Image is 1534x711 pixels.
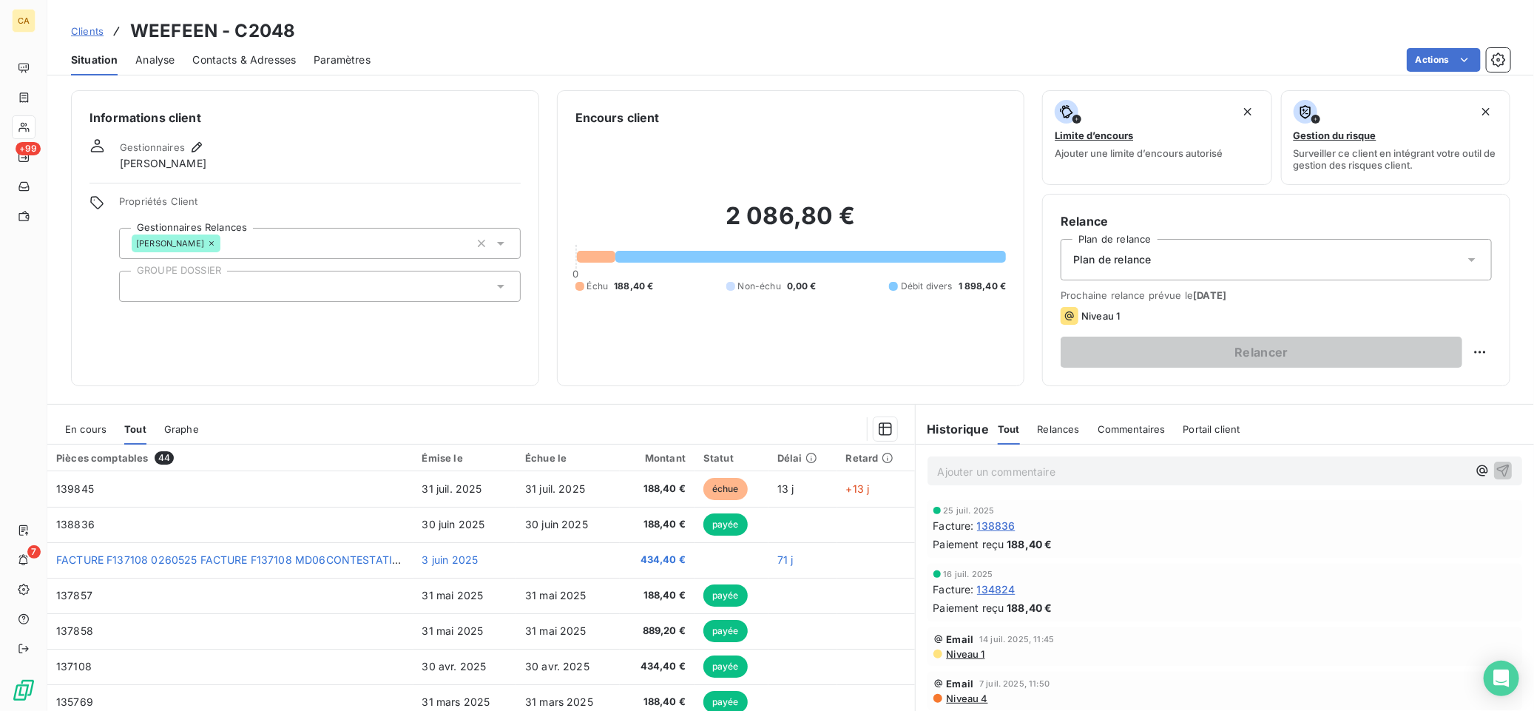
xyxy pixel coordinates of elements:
[573,268,579,280] span: 0
[1055,147,1223,159] span: Ajouter une limite d’encours autorisé
[124,423,146,435] span: Tout
[1081,310,1120,322] span: Niveau 1
[65,423,107,435] span: En cours
[120,141,185,153] span: Gestionnaires
[1407,48,1481,72] button: Actions
[629,588,686,603] span: 188,40 €
[56,518,95,530] span: 138836
[846,452,906,464] div: Retard
[1061,337,1462,368] button: Relancer
[220,237,232,250] input: Ajouter une valeur
[422,624,484,637] span: 31 mai 2025
[1193,289,1226,301] span: [DATE]
[56,660,92,673] span: 137108
[977,582,1016,597] span: 134824
[1073,252,1151,267] span: Plan de relance
[703,584,748,607] span: payée
[1061,289,1492,301] span: Prochaine relance prévue le
[901,280,953,293] span: Débit divers
[947,633,974,645] span: Email
[422,482,482,495] span: 31 juil. 2025
[738,280,781,293] span: Non-échu
[1281,90,1510,185] button: Gestion du risqueSurveiller ce client en intégrant votre outil de gestion des risques client.
[56,695,93,708] span: 135769
[12,9,36,33] div: CA
[422,452,507,464] div: Émise le
[703,478,748,500] span: échue
[525,482,585,495] span: 31 juil. 2025
[130,18,295,44] h3: WEEFEEN - C2048
[1294,129,1376,141] span: Gestion du risque
[422,553,479,566] span: 3 juin 2025
[1183,423,1240,435] span: Portail client
[1042,90,1271,185] button: Limite d’encoursAjouter une limite d’encours autorisé
[933,536,1004,552] span: Paiement reçu
[12,678,36,702] img: Logo LeanPay
[998,423,1020,435] span: Tout
[27,545,41,559] span: 7
[314,53,371,67] span: Paramètres
[933,518,974,533] span: Facture :
[525,660,589,673] span: 30 avr. 2025
[575,201,1007,246] h2: 2 086,80 €
[1038,423,1080,435] span: Relances
[525,518,588,530] span: 30 juin 2025
[945,648,985,660] span: Niveau 1
[132,280,143,293] input: Ajouter une valeur
[56,589,92,602] span: 137857
[614,280,653,293] span: 188,40 €
[525,589,587,602] span: 31 mai 2025
[777,482,794,495] span: 13 j
[525,452,610,464] div: Échue le
[192,53,296,67] span: Contacts & Adresses
[422,660,487,673] span: 30 avr. 2025
[119,195,521,216] span: Propriétés Client
[945,693,988,704] span: Niveau 4
[1007,536,1052,552] span: 188,40 €
[1098,423,1166,435] span: Commentaires
[777,452,828,464] div: Délai
[120,156,206,171] span: [PERSON_NAME]
[977,518,1016,533] span: 138836
[71,53,118,67] span: Situation
[629,517,686,532] span: 188,40 €
[979,679,1050,688] span: 7 juil. 2025, 11:50
[629,452,686,464] div: Montant
[629,695,686,710] span: 188,40 €
[155,451,174,465] span: 44
[12,145,35,169] a: +99
[587,280,609,293] span: Échu
[71,25,104,37] span: Clients
[787,280,817,293] span: 0,00 €
[947,678,974,690] span: Email
[944,570,993,579] span: 16 juil. 2025
[629,553,686,567] span: 434,40 €
[1007,600,1052,616] span: 188,40 €
[944,506,995,515] span: 25 juil. 2025
[933,582,974,597] span: Facture :
[629,482,686,496] span: 188,40 €
[959,280,1007,293] span: 1 898,40 €
[777,553,794,566] span: 71 j
[525,624,587,637] span: 31 mai 2025
[135,53,175,67] span: Analyse
[933,600,1004,616] span: Paiement reçu
[71,24,104,38] a: Clients
[703,620,748,642] span: payée
[916,420,990,438] h6: Historique
[1061,212,1492,230] h6: Relance
[979,635,1054,644] span: 14 juil. 2025, 11:45
[703,452,760,464] div: Statut
[1294,147,1498,171] span: Surveiller ce client en intégrant votre outil de gestion des risques client.
[56,451,405,465] div: Pièces comptables
[56,624,93,637] span: 137858
[703,656,748,678] span: payée
[164,423,199,435] span: Graphe
[422,589,484,602] span: 31 mai 2025
[136,239,204,248] span: [PERSON_NAME]
[846,482,870,495] span: +13 j
[56,553,459,566] span: FACTURE F137108 0260525 FACTURE F137108 MD06CONTESTATION D BITEUR
[575,109,660,127] h6: Encours client
[422,695,490,708] span: 31 mars 2025
[56,482,94,495] span: 139845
